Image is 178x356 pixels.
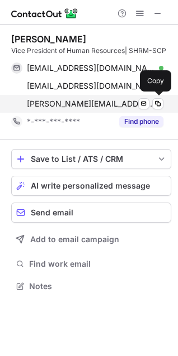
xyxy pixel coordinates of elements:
button: save-profile-one-click [11,149,171,169]
span: [EMAIL_ADDRESS][DOMAIN_NAME] [27,63,155,73]
button: Find work email [11,256,171,272]
span: [EMAIL_ADDRESS][DOMAIN_NAME] [27,81,155,91]
div: Save to List / ATS / CRM [31,155,152,163]
span: Add to email campaign [30,235,119,244]
button: Notes [11,278,171,294]
button: Reveal Button [119,116,163,127]
span: Find work email [29,259,167,269]
span: [PERSON_NAME][EMAIL_ADDRESS][DOMAIN_NAME] [27,99,155,109]
button: Send email [11,203,171,223]
div: [PERSON_NAME] [11,33,86,45]
button: Add to email campaign [11,229,171,249]
span: Send email [31,208,73,217]
img: ContactOut v5.3.10 [11,7,78,20]
span: AI write personalized message [31,181,150,190]
button: AI write personalized message [11,176,171,196]
div: Vice President of Human Resources| SHRM-SCP [11,46,171,56]
span: Notes [29,281,167,291]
